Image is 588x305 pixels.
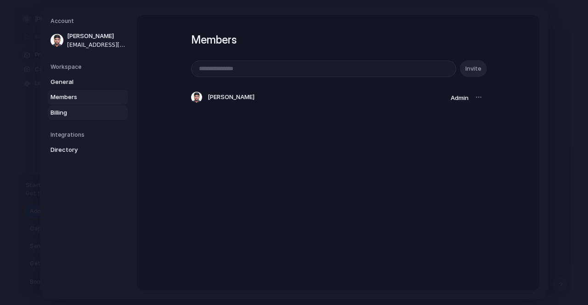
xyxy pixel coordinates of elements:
[48,29,128,52] a: [PERSON_NAME][EMAIL_ADDRESS][DOMAIN_NAME]
[51,62,128,71] h5: Workspace
[51,17,128,25] h5: Account
[51,77,109,86] span: General
[51,108,109,117] span: Billing
[67,32,126,41] span: [PERSON_NAME]
[48,90,128,105] a: Members
[208,93,254,102] span: [PERSON_NAME]
[191,32,485,48] h1: Members
[451,94,469,101] span: Admin
[48,105,128,120] a: Billing
[67,40,126,49] span: [EMAIL_ADDRESS][DOMAIN_NAME]
[51,145,109,155] span: Directory
[48,143,128,157] a: Directory
[48,74,128,89] a: General
[51,93,109,102] span: Members
[51,131,128,139] h5: Integrations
